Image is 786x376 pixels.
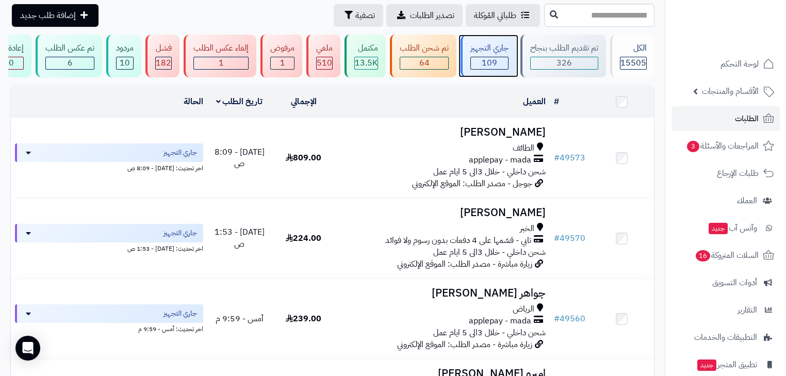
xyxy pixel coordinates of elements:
[608,35,657,77] a: الكل15505
[412,177,532,190] span: جوجل - مصدر الطلب: الموقع الإلكتروني
[184,95,203,108] a: الحالة
[317,57,332,69] span: 510
[15,162,203,173] div: اخر تحديث: [DATE] - 8:09 ص
[531,57,598,69] div: 326
[523,95,546,108] a: العميل
[716,28,776,50] img: logo-2.png
[193,42,249,54] div: إلغاء عكس الطلب
[400,57,448,69] div: 64
[554,232,560,244] span: #
[286,232,321,244] span: 224.00
[513,142,534,154] span: الطائف
[469,154,531,166] span: applepay - mada
[433,326,546,339] span: شحن داخلي - خلال 3الى 5 ايام عمل
[163,308,197,319] span: جاري التجهيز
[334,4,383,27] button: تصفية
[12,4,99,27] a: إضافة طلب جديد
[556,57,572,69] span: 326
[554,152,560,164] span: #
[410,9,454,22] span: تصدير الطلبات
[385,235,531,247] span: تابي - قسّمها على 4 دفعات بدون رسوم ولا فوائد
[355,57,378,69] span: 13.5K
[694,330,757,345] span: التطبيقات والخدمات
[215,226,265,250] span: [DATE] - 1:53 ص
[258,35,304,77] a: مرفوض 1
[709,223,728,234] span: جديد
[340,207,546,219] h3: [PERSON_NAME]
[520,223,534,235] span: الخبر
[474,9,516,22] span: طلباتي المُوكلة
[672,134,780,158] a: المراجعات والأسئلة3
[554,313,585,325] a: #49560
[397,258,532,270] span: زيارة مباشرة - مصدر الطلب: الموقع الإلكتروني
[340,126,546,138] h3: [PERSON_NAME]
[530,42,598,54] div: تم تقديم الطلب بنجاح
[433,246,546,258] span: شحن داخلي - خلال 3الى 5 ايام عمل
[46,57,94,69] div: 6
[270,42,294,54] div: مرفوض
[397,338,532,351] span: زيارة مباشرة - مصدر الطلب: الموقع الإلكتروني
[513,303,534,315] span: الرياض
[354,42,378,54] div: مكتمل
[470,42,509,54] div: جاري التجهيز
[697,359,716,371] span: جديد
[419,57,430,69] span: 64
[469,315,531,327] span: applepay - mada
[672,106,780,131] a: الطلبات
[219,57,224,69] span: 1
[116,42,134,54] div: مردود
[687,141,699,152] span: 3
[400,42,449,54] div: تم شحن الطلب
[554,232,585,244] a: #49570
[672,243,780,268] a: السلات المتروكة16
[355,9,375,22] span: تصفية
[68,57,73,69] span: 6
[696,357,757,372] span: تطبيق المتجر
[518,35,608,77] a: تم تقديم الطلب بنجاح 326
[554,313,560,325] span: #
[316,42,333,54] div: ملغي
[720,57,759,71] span: لوحة التحكم
[696,250,710,261] span: 16
[554,152,585,164] a: #49573
[286,152,321,164] span: 809.00
[216,313,264,325] span: أمس - 9:59 م
[280,57,285,69] span: 1
[738,303,757,317] span: التقارير
[34,35,104,77] a: تم عكس الطلب 6
[712,275,757,290] span: أدوات التسويق
[340,287,546,299] h3: جواهر [PERSON_NAME]
[708,221,757,235] span: وآتس آب
[216,95,263,108] a: تاريخ الطلب
[163,228,197,238] span: جاري التجهيز
[143,35,182,77] a: فشل 182
[672,188,780,213] a: العملاء
[291,95,317,108] a: الإجمالي
[286,313,321,325] span: 239.00
[355,57,378,69] div: 13545
[45,42,94,54] div: تم عكس الطلب
[433,166,546,178] span: شحن داخلي - خلال 3الى 5 ايام عمل
[471,57,508,69] div: 109
[20,9,76,22] span: إضافة طلب جديد
[342,35,388,77] a: مكتمل 13.5K
[182,35,258,77] a: إلغاء عكس الطلب 1
[695,248,759,263] span: السلات المتروكة
[620,42,647,54] div: الكل
[737,193,757,208] span: العملاء
[155,42,172,54] div: فشل
[702,84,759,99] span: الأقسام والمنتجات
[735,111,759,126] span: الطلبات
[466,4,540,27] a: طلباتي المُوكلة
[672,270,780,295] a: أدوات التسويق
[672,161,780,186] a: طلبات الإرجاع
[194,57,248,69] div: 1
[458,35,518,77] a: جاري التجهيز 109
[156,57,171,69] span: 182
[304,35,342,77] a: ملغي 510
[672,216,780,240] a: وآتس آبجديد
[15,323,203,334] div: اخر تحديث: أمس - 9:59 م
[163,148,197,158] span: جاري التجهيز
